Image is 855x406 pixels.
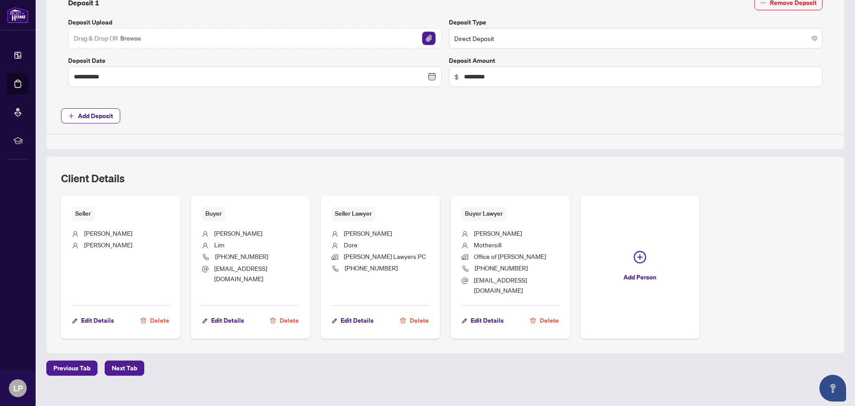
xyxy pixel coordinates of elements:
[474,241,501,249] span: Mothersill
[211,313,244,328] span: Edit Details
[269,313,299,328] button: Delete
[202,313,244,328] button: Edit Details
[540,313,559,328] span: Delete
[410,313,429,328] span: Delete
[105,361,144,376] button: Next Tab
[53,361,90,375] span: Previous Tab
[399,313,429,328] button: Delete
[140,313,170,328] button: Delete
[449,17,822,27] label: Deposit Type
[430,74,436,80] span: close-circle
[461,207,506,221] span: Buyer Lawyer
[449,56,822,66] label: Deposit Amount
[68,28,442,49] span: Drag & Drop OR BrowseFile Attachement
[422,32,436,45] img: File Attachement
[474,252,546,260] span: Office of [PERSON_NAME]
[819,375,846,402] button: Open asap
[61,108,120,123] button: Add Deposit
[7,7,28,23] img: logo
[471,313,504,328] span: Edit Details
[81,313,114,328] span: Edit Details
[13,382,23,394] span: LP
[331,313,374,328] button: Edit Details
[150,313,169,328] span: Delete
[634,251,646,263] span: plus-circle
[341,313,374,328] span: Edit Details
[474,229,522,237] span: [PERSON_NAME]
[455,72,459,82] span: $
[344,241,358,249] span: Dore
[345,264,398,272] span: [PHONE_NUMBER]
[74,33,142,44] span: Drag & Drop OR
[623,270,656,284] span: Add Person
[68,113,74,119] span: plus
[68,17,442,27] label: Deposit Upload
[72,207,94,221] span: Seller
[422,31,436,45] button: File Attachement
[46,361,98,376] button: Previous Tab
[72,313,114,328] button: Edit Details
[454,30,817,47] span: Direct Deposit
[344,229,392,237] span: [PERSON_NAME]
[84,229,132,237] span: [PERSON_NAME]
[344,252,426,260] span: [PERSON_NAME] Lawyers PC
[214,264,267,283] span: [EMAIL_ADDRESS][DOMAIN_NAME]
[112,361,137,375] span: Next Tab
[84,241,132,249] span: [PERSON_NAME]
[68,56,442,66] label: Deposit Date
[119,33,142,44] button: Browse
[581,196,700,339] button: Add Person
[214,229,262,237] span: [PERSON_NAME]
[280,313,299,328] span: Delete
[474,276,527,294] span: [EMAIL_ADDRESS][DOMAIN_NAME]
[812,36,817,41] span: close-circle
[475,264,528,272] span: [PHONE_NUMBER]
[202,207,225,221] span: Buyer
[78,109,113,123] span: Add Deposit
[331,207,375,221] span: Seller Lawyer
[214,241,224,249] span: Lim
[215,252,268,260] span: [PHONE_NUMBER]
[529,313,559,328] button: Delete
[61,171,125,185] h2: Client Details
[461,313,504,328] button: Edit Details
